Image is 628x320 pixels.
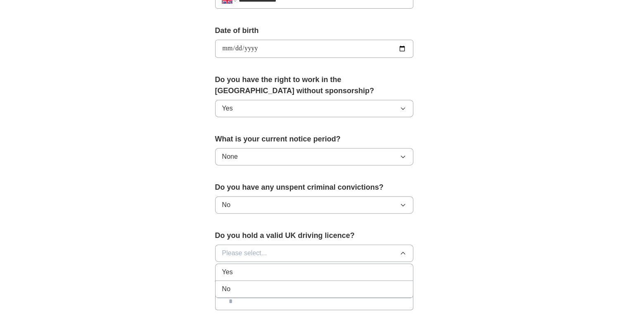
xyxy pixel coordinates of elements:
span: Yes [222,104,233,113]
button: Please select... [215,245,413,262]
span: No [222,200,230,210]
span: No [222,284,230,294]
label: Do you have the right to work in the [GEOGRAPHIC_DATA] without sponsorship? [215,74,413,96]
label: What is your current notice period? [215,134,413,145]
button: None [215,148,413,165]
span: Yes [222,267,233,277]
span: None [222,152,238,162]
button: Yes [215,100,413,117]
label: Do you hold a valid UK driving licence? [215,230,413,241]
span: Please select... [222,248,267,258]
button: No [215,196,413,214]
label: Date of birth [215,25,413,36]
label: Do you have any unspent criminal convictions? [215,182,413,193]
